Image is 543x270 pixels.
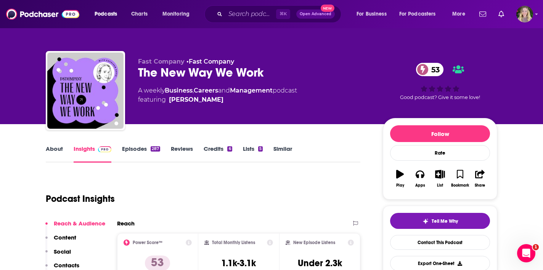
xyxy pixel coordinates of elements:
[165,87,193,94] a: Business
[54,262,79,269] p: Contacts
[475,183,485,188] div: Share
[117,220,135,227] h2: Reach
[390,165,410,192] button: Play
[54,220,105,227] p: Reach & Audience
[495,8,507,21] a: Show notifications dropdown
[470,165,490,192] button: Share
[157,8,199,20] button: open menu
[47,53,124,129] img: The New Way We Work
[54,234,76,241] p: Content
[432,218,458,224] span: Tell Me Why
[430,165,450,192] button: List
[243,145,263,163] a: Lists5
[122,145,160,163] a: Episodes287
[357,9,387,19] span: For Business
[424,63,443,76] span: 53
[6,7,79,21] img: Podchaser - Follow, Share and Rate Podcasts
[276,9,290,19] span: ⌘ K
[451,183,469,188] div: Bookmark
[273,145,292,163] a: Similar
[45,248,71,262] button: Social
[423,218,429,224] img: tell me why sparkle
[221,257,256,269] h3: 1.1k-3.1k
[89,8,127,20] button: open menu
[133,240,162,245] h2: Power Score™
[394,8,447,20] button: open menu
[447,8,475,20] button: open menu
[437,183,443,188] div: List
[151,146,160,152] div: 287
[390,125,490,142] button: Follow
[95,9,117,19] span: Podcasts
[45,220,105,234] button: Reach & Audience
[450,165,470,192] button: Bookmark
[400,94,480,100] span: Good podcast? Give it some love!
[212,240,255,245] h2: Total Monthly Listens
[230,87,273,94] a: Management
[396,183,404,188] div: Play
[171,145,193,163] a: Reviews
[516,6,533,22] span: Logged in as lauren19365
[298,257,342,269] h3: Under 2.3k
[138,95,297,104] span: featuring
[516,6,533,22] img: User Profile
[476,8,489,21] a: Show notifications dropdown
[225,8,276,20] input: Search podcasts, credits, & more...
[300,12,331,16] span: Open Advanced
[98,146,111,152] img: Podchaser Pro
[131,9,148,19] span: Charts
[390,235,490,250] a: Contact This Podcast
[415,183,425,188] div: Apps
[74,145,111,163] a: InsightsPodchaser Pro
[293,240,335,245] h2: New Episode Listens
[390,145,490,161] div: Rate
[218,87,230,94] span: and
[138,58,185,65] span: Fast Company
[410,165,430,192] button: Apps
[399,9,436,19] span: For Podcasters
[390,213,490,229] button: tell me why sparkleTell Me Why
[54,248,71,255] p: Social
[227,146,232,152] div: 6
[296,10,335,19] button: Open AdvancedNew
[516,6,533,22] button: Show profile menu
[258,146,263,152] div: 5
[162,9,190,19] span: Monitoring
[351,8,396,20] button: open menu
[138,86,297,104] div: A weekly podcast
[169,95,223,104] div: [PERSON_NAME]
[204,145,232,163] a: Credits6
[517,244,535,262] iframe: Intercom live chat
[46,145,63,163] a: About
[45,234,76,248] button: Content
[194,87,218,94] a: Careers
[189,58,234,65] a: Fast Company
[186,58,234,65] span: •
[321,5,334,12] span: New
[126,8,152,20] a: Charts
[383,58,497,105] div: 53Good podcast? Give it some love!
[452,9,465,19] span: More
[46,193,115,204] h1: Podcast Insights
[533,244,539,250] span: 1
[193,87,194,94] span: ,
[212,5,349,23] div: Search podcasts, credits, & more...
[416,63,443,76] a: 53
